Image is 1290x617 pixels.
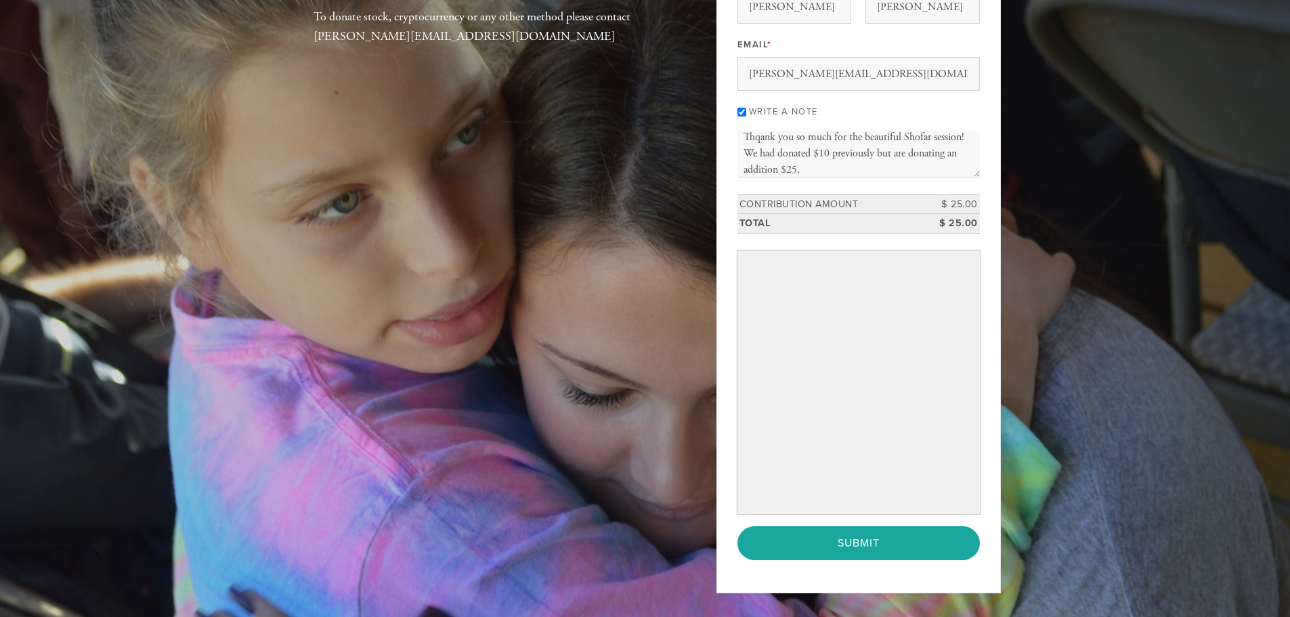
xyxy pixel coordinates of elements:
[919,194,980,214] td: $ 25.00
[737,526,980,560] input: Submit
[767,39,772,50] span: This field is required.
[737,214,919,234] td: Total
[749,106,818,117] label: Write a note
[737,194,919,214] td: Contribution Amount
[919,214,980,234] td: $ 25.00
[314,7,672,47] p: To donate stock, cryptocurrency or any other method please contact [PERSON_NAME][EMAIL_ADDRESS][D...
[737,39,772,51] label: Email
[740,253,977,511] iframe: Secure payment input frame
